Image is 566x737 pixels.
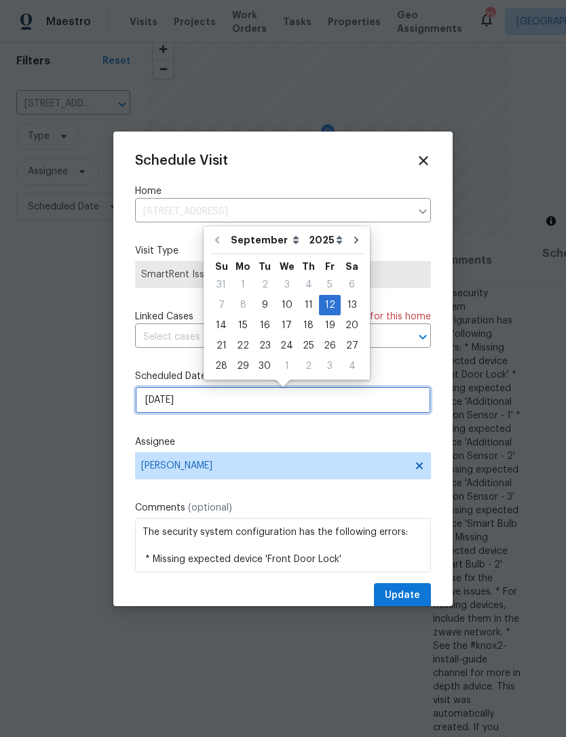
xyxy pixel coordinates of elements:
div: Tue Sep 09 2025 [254,295,276,315]
div: Wed Sep 17 2025 [276,315,298,336]
div: Thu Sep 11 2025 [298,295,319,315]
div: 24 [276,336,298,355]
div: 3 [319,357,341,376]
abbr: Wednesday [280,262,295,271]
span: Close [416,153,431,168]
div: Fri Sep 05 2025 [319,275,341,295]
div: 20 [341,316,363,335]
label: Scheduled Date [135,370,431,383]
div: 22 [232,336,254,355]
abbr: Sunday [215,262,228,271]
div: Fri Sep 26 2025 [319,336,341,356]
div: 9 [254,296,276,315]
span: SmartRent Issue [141,268,425,281]
span: Schedule Visit [135,154,228,167]
div: 11 [298,296,319,315]
div: Wed Sep 03 2025 [276,275,298,295]
abbr: Saturday [345,262,358,271]
input: Select cases [135,327,393,348]
div: Fri Sep 19 2025 [319,315,341,336]
div: Thu Sep 18 2025 [298,315,319,336]
textarea: The security system configuration has the following errors: * Missing expected device 'Front Door... [135,518,431,572]
div: 7 [210,296,232,315]
div: Tue Sep 23 2025 [254,336,276,356]
div: Tue Sep 30 2025 [254,356,276,376]
div: Wed Oct 01 2025 [276,356,298,376]
abbr: Tuesday [259,262,271,271]
div: 23 [254,336,276,355]
div: Wed Sep 24 2025 [276,336,298,356]
div: Sun Aug 31 2025 [210,275,232,295]
button: Open [413,327,432,346]
div: 4 [298,275,319,294]
div: Wed Sep 10 2025 [276,295,298,315]
div: Sat Sep 27 2025 [341,336,363,356]
button: Go to previous month [207,226,227,254]
div: 16 [254,316,276,335]
div: 29 [232,357,254,376]
button: Update [374,583,431,608]
div: 26 [319,336,341,355]
div: 2 [298,357,319,376]
div: 17 [276,316,298,335]
div: 10 [276,296,298,315]
div: Sun Sep 21 2025 [210,336,232,356]
div: 13 [341,296,363,315]
div: Sun Sep 28 2025 [210,356,232,376]
div: 31 [210,275,232,294]
div: Mon Sep 01 2025 [232,275,254,295]
div: Mon Sep 29 2025 [232,356,254,376]
select: Year [305,230,346,250]
div: 1 [276,357,298,376]
abbr: Thursday [302,262,315,271]
div: Sat Sep 20 2025 [341,315,363,336]
div: Thu Oct 02 2025 [298,356,319,376]
span: (optional) [188,503,232,513]
div: 12 [319,296,341,315]
label: Home [135,184,431,198]
div: Sat Sep 13 2025 [341,295,363,315]
div: 30 [254,357,276,376]
input: M/D/YYYY [135,386,431,414]
div: 18 [298,316,319,335]
div: Fri Oct 03 2025 [319,356,341,376]
div: 4 [341,357,363,376]
div: 8 [232,296,254,315]
div: 14 [210,316,232,335]
div: Thu Sep 25 2025 [298,336,319,356]
div: Thu Sep 04 2025 [298,275,319,295]
div: 6 [341,275,363,294]
div: Sat Sep 06 2025 [341,275,363,295]
div: 1 [232,275,254,294]
div: 21 [210,336,232,355]
span: [PERSON_NAME] [141,460,407,471]
span: Update [385,587,420,604]
div: Mon Sep 22 2025 [232,336,254,356]
div: Tue Sep 02 2025 [254,275,276,295]
div: 5 [319,275,341,294]
select: Month [227,230,305,250]
div: Sun Sep 14 2025 [210,315,232,336]
div: 3 [276,275,298,294]
div: Mon Sep 08 2025 [232,295,254,315]
input: Enter in an address [135,201,411,222]
div: Mon Sep 15 2025 [232,315,254,336]
label: Comments [135,501,431,515]
div: 19 [319,316,341,335]
button: Go to next month [346,226,366,254]
div: 2 [254,275,276,294]
div: 15 [232,316,254,335]
span: Linked Cases [135,310,193,323]
abbr: Friday [325,262,335,271]
label: Visit Type [135,244,431,258]
div: Fri Sep 12 2025 [319,295,341,315]
div: 27 [341,336,363,355]
div: Sat Oct 04 2025 [341,356,363,376]
label: Assignee [135,435,431,449]
div: 25 [298,336,319,355]
div: 28 [210,357,232,376]
div: Tue Sep 16 2025 [254,315,276,336]
abbr: Monday [235,262,250,271]
div: Sun Sep 07 2025 [210,295,232,315]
